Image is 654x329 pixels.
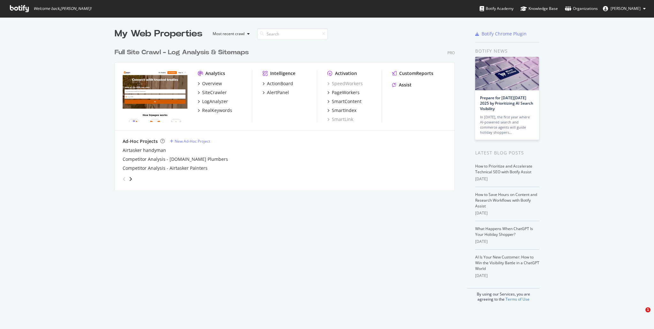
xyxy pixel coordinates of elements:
[257,28,328,40] input: Search
[202,98,228,105] div: LogAnalyzer
[475,57,539,90] img: Prepare for Black Friday 2025 by Prioritizing AI Search Visibility
[115,48,251,57] a: Full Site Crawl - Log Analysis & Sitemaps
[198,80,222,87] a: Overview
[115,40,460,190] div: grid
[128,176,133,182] div: angle-right
[123,156,228,162] a: Competitor Analysis - [DOMAIN_NAME] Plumbers
[123,147,166,153] a: Airtasker handyman
[115,27,202,40] div: My Web Properties
[332,98,361,105] div: SmartContent
[475,239,539,244] div: [DATE]
[475,163,532,175] a: How to Prioritize and Accelerate Technical SEO with Botify Assist
[447,50,455,56] div: Pro
[262,89,289,96] a: AlertPanel
[198,107,232,114] a: RealKeywords
[327,98,361,105] a: SmartContent
[270,70,295,77] div: Intelligence
[267,80,293,87] div: ActionBoard
[392,70,433,77] a: CustomReports
[198,98,228,105] a: LogAnalyzer
[475,254,539,271] a: AI Is Your New Customer: How to Win the Visibility Battle in a ChatGPT World
[632,307,648,323] iframe: Intercom live chat
[34,6,91,11] span: Welcome back, [PERSON_NAME] !
[267,89,289,96] div: AlertPanel
[475,48,539,55] div: Botify news
[202,80,222,87] div: Overview
[399,70,433,77] div: CustomReports
[392,82,412,88] a: Assist
[198,89,227,96] a: SiteCrawler
[170,138,210,144] a: New Ad-Hoc Project
[327,89,360,96] a: PageWorkers
[521,5,558,12] div: Knowledge Base
[467,288,539,302] div: By using our Services, you are agreeing to the
[175,138,210,144] div: New Ad-Hoc Project
[327,116,353,123] a: SmartLink
[645,307,650,312] span: 1
[332,107,356,114] div: SmartIndex
[475,149,539,156] div: Latest Blog Posts
[332,89,360,96] div: PageWorkers
[506,296,529,302] a: Terms of Use
[475,273,539,279] div: [DATE]
[202,89,227,96] div: SiteCrawler
[327,80,363,87] a: SpeedWorkers
[475,226,533,237] a: What Happens When ChatGPT Is Your Holiday Shopper?
[565,5,598,12] div: Organizations
[208,29,252,39] button: Most recent crawl
[262,80,293,87] a: ActionBoard
[475,210,539,216] div: [DATE]
[399,82,412,88] div: Assist
[335,70,357,77] div: Activation
[123,70,187,122] img: hipages.com.au
[123,165,208,171] a: Competitor Analysis - Airtasker Painters
[475,31,527,37] a: Botify Chrome Plugin
[598,4,651,14] button: [PERSON_NAME]
[115,48,249,57] div: Full Site Crawl - Log Analysis & Sitemaps
[327,107,356,114] a: SmartIndex
[202,107,232,114] div: RealKeywords
[205,70,225,77] div: Analytics
[120,174,128,184] div: angle-left
[123,138,158,145] div: Ad-Hoc Projects
[611,6,641,11] span: Winnie Ye
[475,176,539,182] div: [DATE]
[213,32,245,36] div: Most recent crawl
[475,192,537,209] a: How to Save Hours on Content and Research Workflows with Botify Assist
[482,31,527,37] div: Botify Chrome Plugin
[480,115,534,135] div: In [DATE], the first year where AI-powered search and commerce agents will guide holiday shoppers…
[480,95,533,111] a: Prepare for [DATE][DATE] 2025 by Prioritizing AI Search Visibility
[480,5,513,12] div: Botify Academy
